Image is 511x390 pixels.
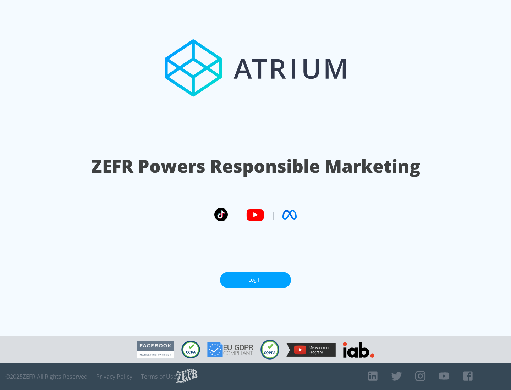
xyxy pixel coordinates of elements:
img: GDPR Compliant [207,342,253,357]
img: Facebook Marketing Partner [137,341,174,359]
img: YouTube Measurement Program [286,343,336,357]
a: Log In [220,272,291,288]
img: IAB [343,342,374,358]
a: Terms of Use [141,373,176,380]
span: © 2025 ZEFR All Rights Reserved [5,373,88,380]
img: CCPA Compliant [181,341,200,358]
h1: ZEFR Powers Responsible Marketing [91,154,420,178]
img: COPPA Compliant [260,340,279,360]
span: | [235,210,239,220]
span: | [271,210,275,220]
a: Privacy Policy [96,373,132,380]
